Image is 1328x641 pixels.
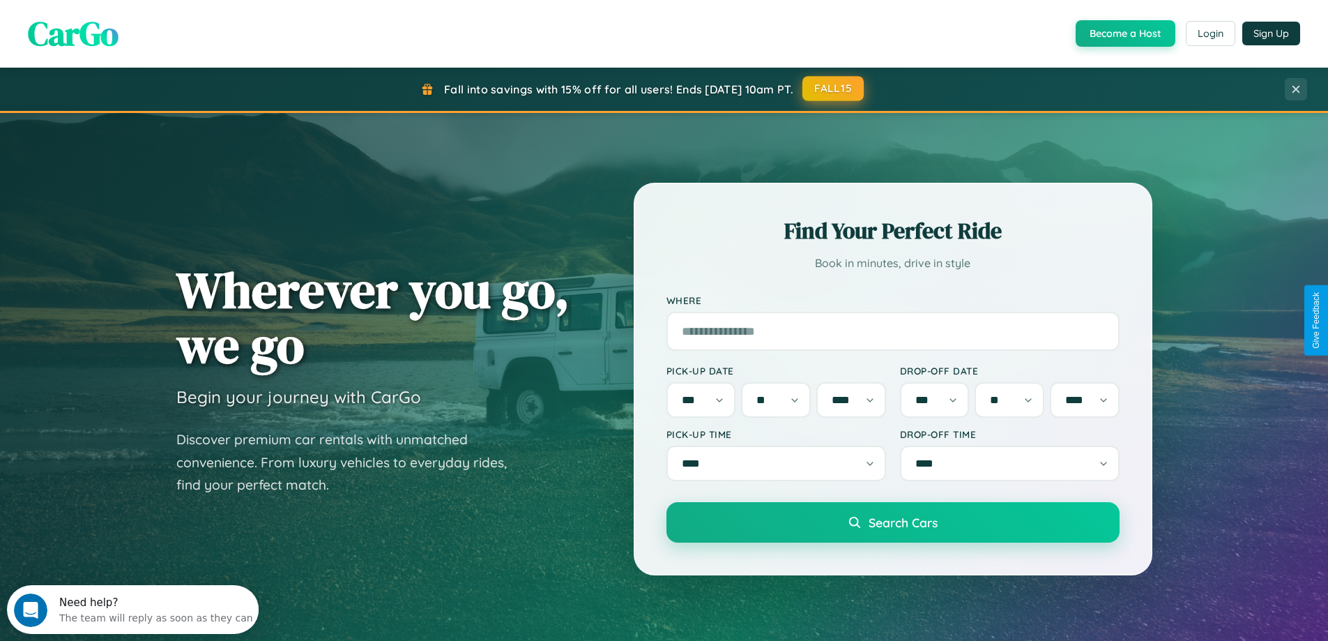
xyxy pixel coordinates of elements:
[666,365,886,377] label: Pick-up Date
[52,12,246,23] div: Need help?
[1186,21,1235,46] button: Login
[666,294,1120,306] label: Where
[1076,20,1175,47] button: Become a Host
[52,23,246,38] div: The team will reply as soon as they can
[666,253,1120,273] p: Book in minutes, drive in style
[14,594,47,627] iframe: Intercom live chat
[666,216,1120,246] h2: Find Your Perfect Ride
[900,428,1120,440] label: Drop-off Time
[666,428,886,440] label: Pick-up Time
[176,428,525,497] p: Discover premium car rentals with unmatched convenience. From luxury vehicles to everyday rides, ...
[444,82,793,96] span: Fall into savings with 15% off for all users! Ends [DATE] 10am PT.
[869,515,938,530] span: Search Cars
[6,6,259,44] div: Open Intercom Messenger
[176,386,421,407] h3: Begin your journey with CarGo
[666,502,1120,543] button: Search Cars
[176,262,570,372] h1: Wherever you go, we go
[802,76,864,101] button: FALL15
[28,10,119,56] span: CarGo
[1242,22,1300,45] button: Sign Up
[1311,292,1321,349] div: Give Feedback
[900,365,1120,377] label: Drop-off Date
[7,585,259,634] iframe: Intercom live chat discovery launcher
